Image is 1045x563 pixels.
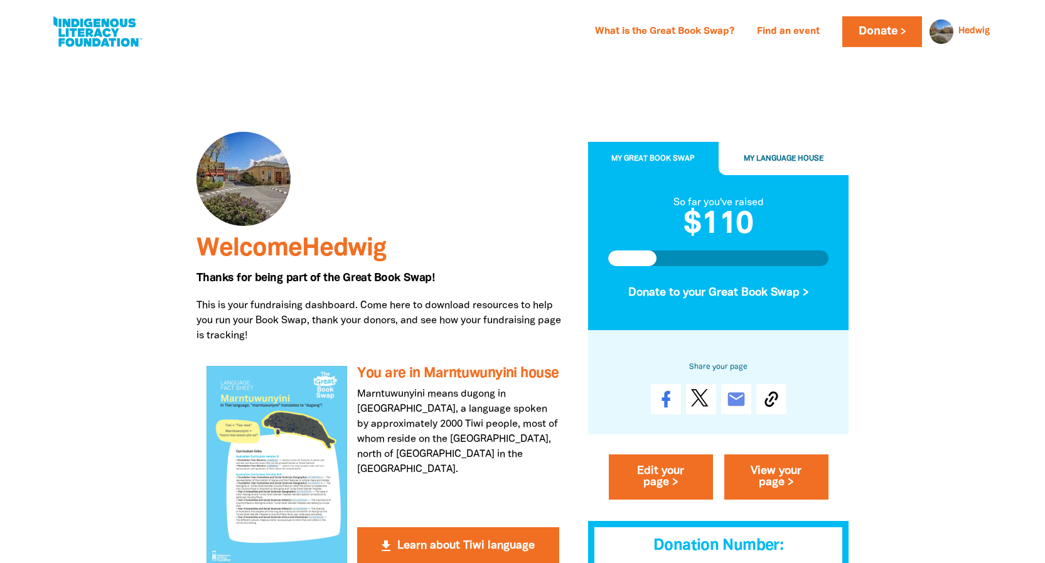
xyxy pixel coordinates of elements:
button: My Great Book Swap [588,142,719,176]
span: My Language House [744,155,823,162]
h2: $110 [608,210,829,240]
i: email [726,389,746,409]
p: This is your fundraising dashboard. Come here to download resources to help you run your Book Swa... [196,298,569,343]
span: Welcome Hedwig [196,237,387,260]
button: Donate to your Great Book Swap > [608,276,829,310]
a: Share [651,384,681,414]
a: What is the Great Book Swap? [587,22,742,42]
h6: Share your page [608,360,829,374]
a: email [721,384,751,414]
div: So far you've raised [608,195,829,210]
span: Donation Number: [653,539,783,553]
span: Thanks for being part of the Great Book Swap! [196,273,435,283]
a: Find an event [749,22,827,42]
a: Edit your page > [609,454,713,500]
h3: You are in Marntuwunyini house [357,366,559,382]
i: get_app [378,539,394,554]
a: Donate [842,16,921,47]
button: Copy Link [756,384,786,414]
span: My Great Book Swap [611,155,695,162]
a: View your page > [724,454,828,500]
a: Post [686,384,716,414]
button: My Language House [719,142,849,176]
a: Hedwig [958,27,990,36]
